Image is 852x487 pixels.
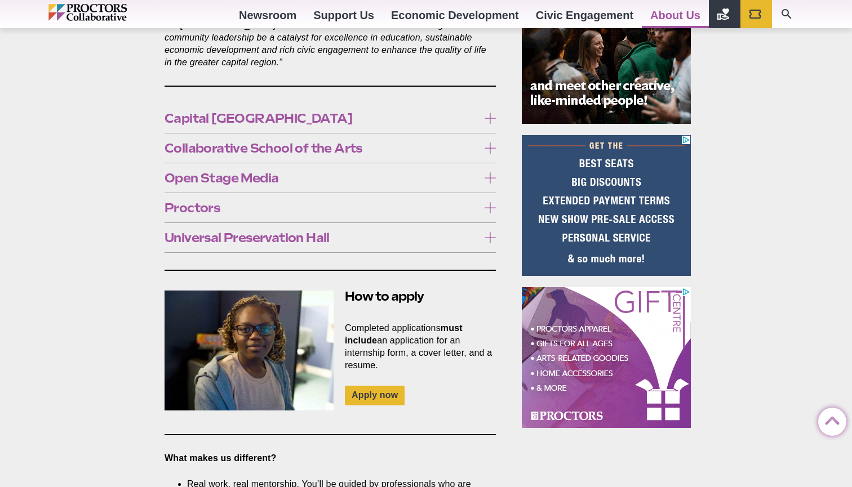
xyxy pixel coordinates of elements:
span: Open Stage Media [165,172,478,184]
img: Proctors logo [48,4,175,21]
iframe: Advertisement [522,287,691,428]
span: Collaborative School of the Arts [165,142,478,154]
span: Capital [GEOGRAPHIC_DATA] [165,112,478,124]
span: Proctors [165,202,478,214]
h2: How to apply [165,288,496,305]
span: Universal Preservation Hall [165,231,478,244]
a: Back to Top [818,408,841,431]
p: Proctors Collaborative encompasses the premier performance destinations for the [GEOGRAPHIC_DATA]... [165,7,496,69]
a: Apply now [345,386,405,405]
strong: What makes us different? [165,453,277,463]
iframe: Advertisement [522,135,691,276]
strong: must include [345,323,463,345]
